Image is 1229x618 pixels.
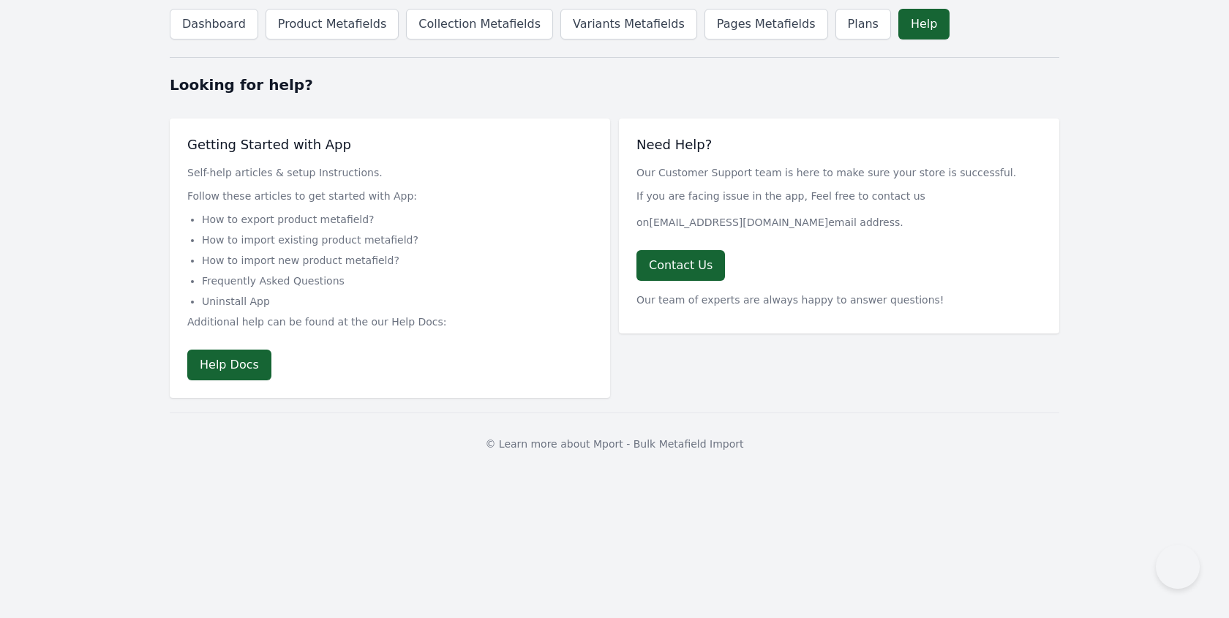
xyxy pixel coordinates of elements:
a: Product Metafields [266,9,399,39]
a: Contact Us [636,250,725,281]
p: Self-help articles & setup Instructions. [187,157,593,186]
a: [EMAIL_ADDRESS][DOMAIN_NAME] [649,216,828,228]
p: Our team of experts are always happy to answer questions! [636,284,1042,316]
h3: Need Help? [636,136,1042,154]
p: If you are facing issue in the app, Feel free to contact us [636,189,1042,212]
span: © Learn more about [485,438,590,450]
a: Mport - Bulk Metafield Import [593,438,744,450]
a: Pages Metafields [704,9,828,39]
a: Help Docs [187,350,271,380]
p: Follow these articles to get started with App: [187,189,593,212]
a: Dashboard [170,9,258,39]
p: on email address. [636,215,1042,238]
a: Plans [835,9,891,39]
li: Uninstall App [202,294,593,309]
li: How to export product metafield? [202,212,593,227]
h1: Looking for help? [170,75,1059,95]
a: Collection Metafields [406,9,553,39]
p: Our Customer Support team is here to make sure your store is successful. [636,157,1042,186]
li: How to import new product metafield? [202,253,593,268]
h3: Getting Started with App [187,136,593,154]
li: Frequently Asked Questions [202,274,593,288]
a: Help [898,9,950,39]
p: Additional help can be found at the our Help Docs: [187,314,593,338]
a: Variants Metafields [560,9,697,39]
li: How to import existing product metafield? [202,233,593,247]
iframe: Toggle Customer Support [1156,545,1200,589]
